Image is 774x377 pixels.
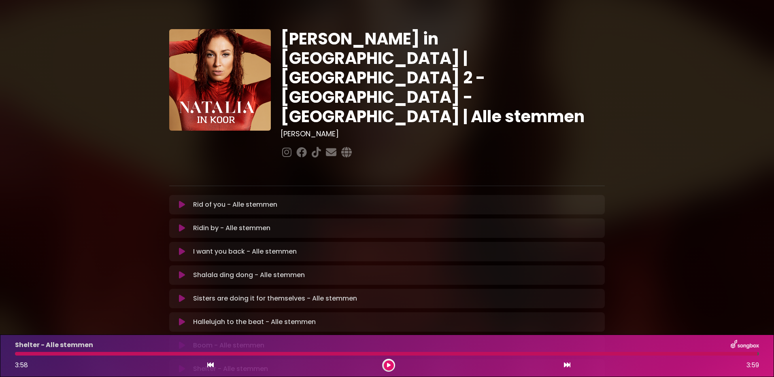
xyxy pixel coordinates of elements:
p: Rid of you - Alle stemmen [193,200,277,210]
h1: [PERSON_NAME] in [GEOGRAPHIC_DATA] | [GEOGRAPHIC_DATA] 2 - [GEOGRAPHIC_DATA] - [GEOGRAPHIC_DATA] ... [281,29,605,126]
span: 3:59 [746,360,759,370]
p: Shelter - Alle stemmen [15,340,93,350]
span: 3:58 [15,360,28,370]
p: Shalala ding dong - Alle stemmen [193,270,305,280]
img: songbox-logo-white.png [731,340,759,350]
img: YTVS25JmS9CLUqXqkEhs [169,29,271,131]
p: Sisters are doing it for themselves - Alle stemmen [193,294,357,303]
p: I want you back - Alle stemmen [193,247,297,256]
p: Hallelujah to the beat - Alle stemmen [193,317,316,327]
p: Ridin by - Alle stemmen [193,223,270,233]
h3: [PERSON_NAME] [281,129,605,138]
